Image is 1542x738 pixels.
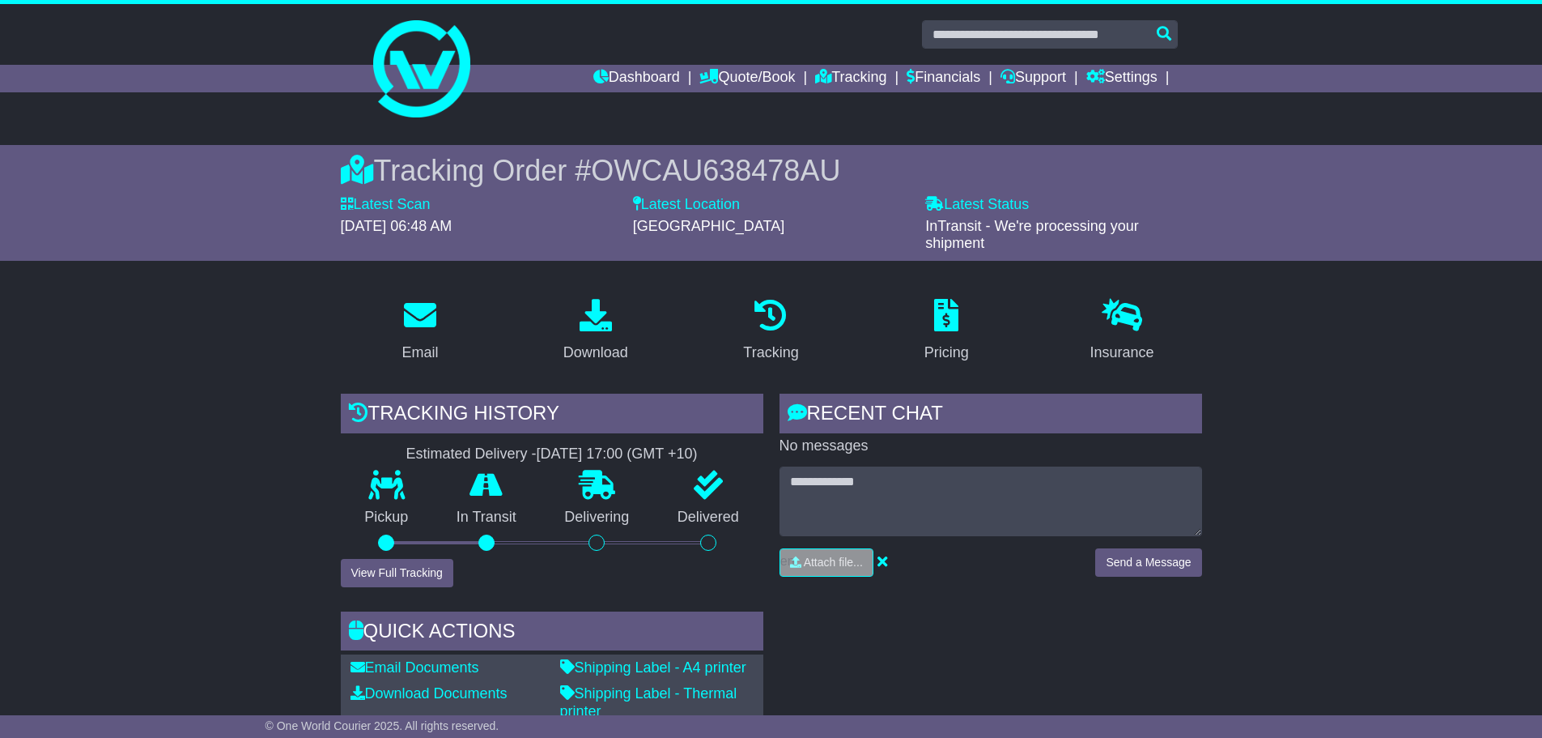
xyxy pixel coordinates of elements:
a: Quote/Book [699,65,795,92]
p: Pickup [341,509,433,527]
span: [GEOGRAPHIC_DATA] [633,218,784,234]
div: Pricing [924,342,969,364]
button: View Full Tracking [341,559,453,587]
div: [DATE] 17:00 (GMT +10) [537,446,698,463]
span: [DATE] 06:48 AM [341,218,452,234]
div: Insurance [1090,342,1154,364]
p: Delivered [653,509,763,527]
a: Settings [1086,65,1158,92]
p: In Transit [432,509,541,527]
a: Tracking [733,293,809,369]
a: Email Documents [350,659,479,676]
span: InTransit - We're processing your shipment [925,218,1139,252]
a: Dashboard [593,65,680,92]
div: Tracking history [341,394,763,437]
label: Latest Status [925,196,1029,214]
p: No messages [779,437,1202,455]
div: Email [401,342,438,364]
a: Shipping Label - A4 printer [560,659,746,676]
span: OWCAU638478AU [591,154,840,187]
a: Email [391,293,448,369]
a: Support [1000,65,1066,92]
div: Quick Actions [341,612,763,655]
a: Insurance [1080,293,1165,369]
div: Tracking Order # [341,153,1202,188]
a: Shipping Label - Thermal printer [560,685,737,719]
label: Latest Location [633,196,740,214]
a: Download Documents [350,685,508,702]
a: Financials [907,65,980,92]
span: © One World Courier 2025. All rights reserved. [265,719,499,732]
div: Estimated Delivery - [341,446,763,463]
a: Tracking [815,65,886,92]
div: RECENT CHAT [779,394,1202,437]
div: Download [563,342,628,364]
p: Delivering [541,509,654,527]
a: Pricing [914,293,979,369]
button: Send a Message [1095,548,1201,577]
a: Download [553,293,639,369]
div: Tracking [743,342,798,364]
label: Latest Scan [341,196,431,214]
